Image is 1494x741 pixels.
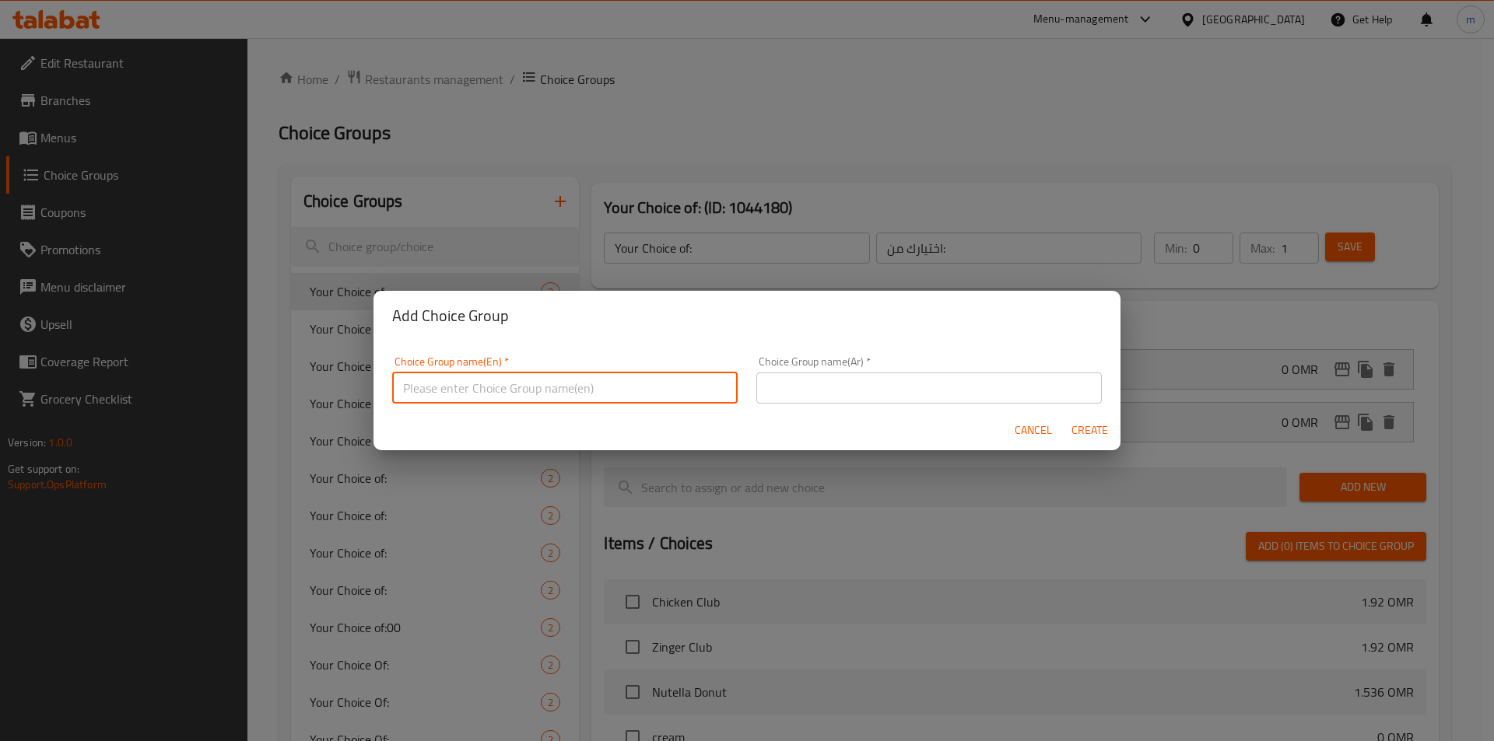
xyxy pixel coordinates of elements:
[1015,421,1052,440] span: Cancel
[756,372,1102,404] input: Please enter Choice Group name(ar)
[1071,421,1108,440] span: Create
[1008,416,1058,445] button: Cancel
[392,303,1102,328] h2: Add Choice Group
[392,372,738,404] input: Please enter Choice Group name(en)
[1064,416,1114,445] button: Create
